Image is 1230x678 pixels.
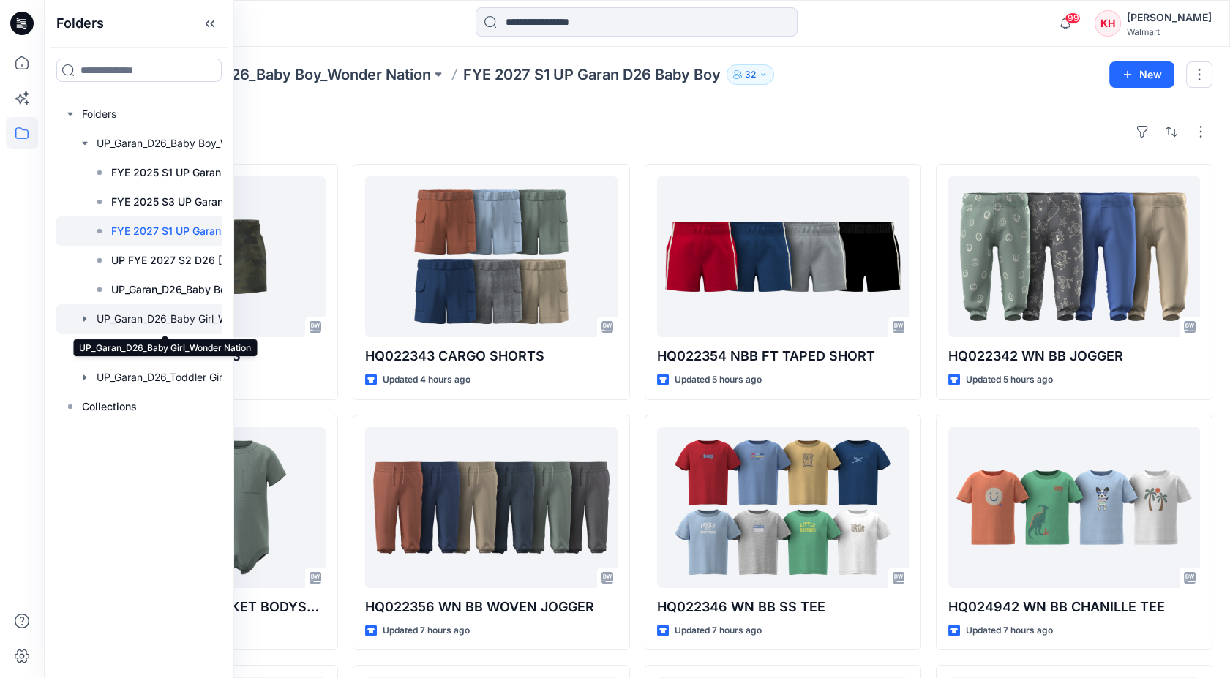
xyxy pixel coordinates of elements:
a: HQ022342 WN BB JOGGER [948,176,1200,337]
p: Updated 5 hours ago [675,372,762,388]
p: FYE 2027 S1 UP Garan D26 Baby Boy [463,64,721,85]
p: Collections [82,398,137,415]
a: HQ024942 WN BB CHANILLE TEE [948,427,1200,588]
button: New [1109,61,1174,88]
p: HQ024942 WN BB CHANILLE TEE [948,597,1200,617]
p: HQ022346 WN BB SS TEE [657,597,909,617]
a: HQ022354 NBB FT TAPED SHORT [657,176,909,337]
a: UP_Garan_D26_Baby Boy_Wonder Nation [146,64,431,85]
p: Updated 5 hours ago [966,372,1053,388]
p: Updated 7 hours ago [675,623,762,639]
p: UP FYE 2027 S2 D26 [PERSON_NAME] [111,252,266,269]
p: 32 [745,67,756,83]
p: HQ022354 NBB FT TAPED SHORT [657,346,909,366]
span: 99 [1065,12,1081,24]
p: FYE 2027 S1 UP Garan D26 Baby Boy [111,222,266,240]
p: Updated 7 hours ago [383,623,470,639]
p: UP_Garan_D26_Baby Boy_Wonder Nation Board [111,281,266,298]
p: HQ022356 WN BB WOVEN JOGGER [365,597,617,617]
a: HQ022346 WN BB SS TEE [657,427,909,588]
p: HQ022342 WN BB JOGGER [948,346,1200,366]
p: FYE 2025 S3 UP Garan D26 Baby Boy [111,193,266,211]
div: KH [1095,10,1121,37]
div: [PERSON_NAME] [1127,9,1212,26]
p: Updated 7 hours ago [966,623,1053,639]
div: Walmart [1127,26,1212,37]
p: Updated 4 hours ago [383,372,470,388]
a: HQ022356 WN BB WOVEN JOGGER [365,427,617,588]
button: 32 [727,64,774,85]
p: FYE 2025 S1 UP Garan D26 Baby Boy [111,164,266,181]
a: HQ022343 CARGO SHORTS [365,176,617,337]
p: HQ022343 CARGO SHORTS [365,346,617,366]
